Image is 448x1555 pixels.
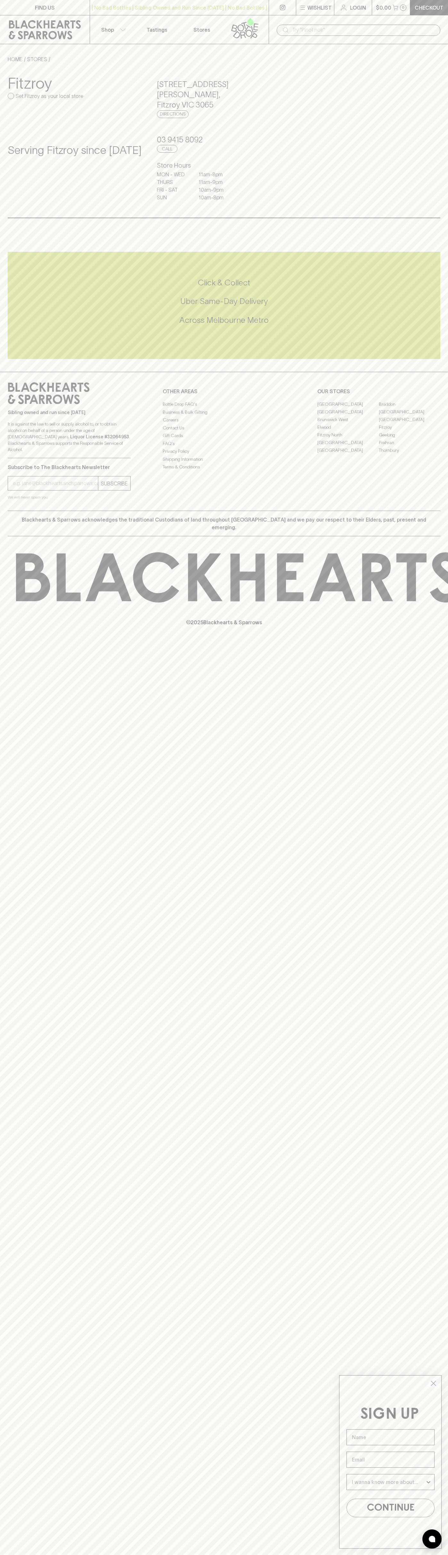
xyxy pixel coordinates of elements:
[12,516,436,531] p: Blackhearts & Sparrows acknowledges the traditional Custodians of land throughout [GEOGRAPHIC_DAT...
[27,56,47,62] a: STORES
[317,446,379,454] a: [GEOGRAPHIC_DATA]
[163,408,286,416] a: Business & Bulk Gifting
[199,194,231,201] p: 10am - 8pm
[8,421,131,453] p: It is against the law to sell or supply alcohol to, or to obtain alcohol on behalf of a person un...
[199,171,231,178] p: 11am - 8pm
[101,480,128,487] p: SUBSCRIBE
[379,446,440,454] a: Thornbury
[163,387,286,395] p: OTHER AREAS
[157,171,189,178] p: MON - WED
[163,432,286,440] a: Gift Cards
[8,463,131,471] p: Subscribe to The Blackhearts Newsletter
[163,424,286,432] a: Contact Us
[415,4,444,12] p: Checkout
[317,408,379,416] a: [GEOGRAPHIC_DATA]
[379,400,440,408] a: Braddon
[8,315,440,325] h5: Across Melbourne Metro
[157,178,189,186] p: THURS
[157,79,291,110] h5: [STREET_ADDRESS][PERSON_NAME] , Fitzroy VIC 3065
[157,145,177,153] a: Call
[157,160,291,171] h6: Store Hours
[13,478,98,489] input: e.g. jane@blackheartsandsparrows.com.au
[8,494,131,500] p: We will never spam you
[376,4,391,12] p: $0.00
[428,1378,439,1389] button: Close dialog
[333,1369,448,1555] div: FLYOUT Form
[70,434,129,439] strong: Liquor License #32064953
[8,277,440,288] h5: Click & Collect
[8,409,131,416] p: Sibling owned and run since [DATE]
[157,194,189,201] p: SUN
[163,416,286,424] a: Careers
[8,252,440,359] div: Call to action block
[346,1452,435,1468] input: Email
[199,186,231,194] p: 10am - 9pm
[292,25,435,35] input: Try "Pinot noir"
[157,110,189,118] a: Directions
[317,439,379,446] a: [GEOGRAPHIC_DATA]
[307,4,332,12] p: Wishlist
[8,144,142,157] h4: Serving Fitzroy since [DATE]
[134,15,179,44] a: Tastings
[193,26,210,34] p: Stores
[98,476,130,490] button: SUBSCRIBE
[163,448,286,455] a: Privacy Policy
[429,1536,435,1542] img: bubble-icon
[317,387,440,395] p: OUR STORES
[90,15,135,44] button: Shop
[163,440,286,447] a: FAQ's
[425,1474,432,1490] button: Show Options
[199,178,231,186] p: 11am - 9pm
[350,4,366,12] p: Login
[157,135,291,145] h5: 03 9415 8092
[147,26,167,34] p: Tastings
[379,408,440,416] a: [GEOGRAPHIC_DATA]
[163,463,286,471] a: Terms & Conditions
[163,401,286,408] a: Bottle Drop FAQ's
[352,1474,425,1490] input: I wanna know more about...
[317,416,379,423] a: Brunswick West
[179,15,224,44] a: Stores
[317,423,379,431] a: Elwood
[346,1429,435,1445] input: Name
[157,186,189,194] p: FRI - SAT
[317,400,379,408] a: [GEOGRAPHIC_DATA]
[346,1499,435,1517] button: CONTINUE
[379,431,440,439] a: Geelong
[16,92,83,100] p: Set Fitzroy as your local store
[35,4,55,12] p: FIND US
[163,455,286,463] a: Shipping Information
[379,439,440,446] a: Prahran
[402,6,404,9] p: 0
[101,26,114,34] p: Shop
[8,56,22,62] a: HOME
[8,296,440,307] h5: Uber Same-Day Delivery
[360,1407,419,1422] span: SIGN UP
[8,74,142,92] h3: Fitzroy
[379,416,440,423] a: [GEOGRAPHIC_DATA]
[317,431,379,439] a: Fitzroy North
[379,423,440,431] a: Fitzroy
